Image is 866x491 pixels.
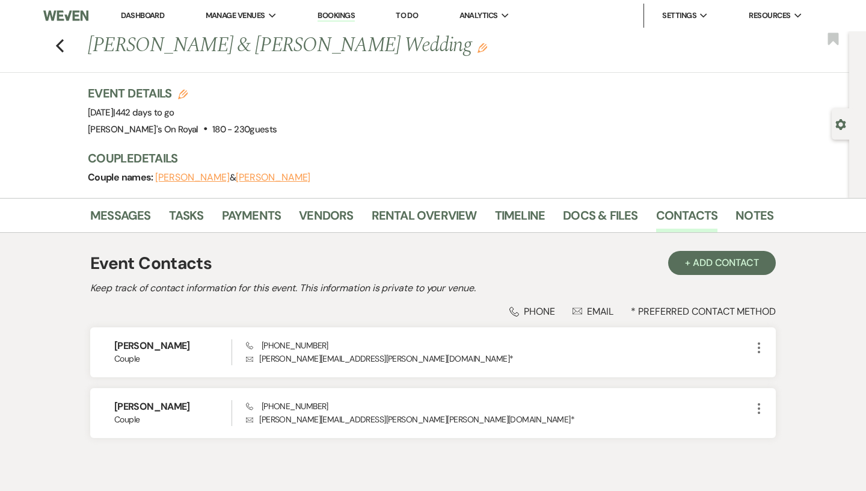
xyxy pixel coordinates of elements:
[121,10,164,20] a: Dashboard
[749,10,790,22] span: Resources
[169,206,204,232] a: Tasks
[246,401,328,412] span: [PHONE_NUMBER]
[573,305,614,318] div: Email
[90,206,151,232] a: Messages
[88,171,155,184] span: Couple names:
[90,305,776,318] div: * Preferred Contact Method
[113,107,174,119] span: |
[656,206,718,232] a: Contacts
[299,206,353,232] a: Vendors
[222,206,281,232] a: Payments
[662,10,696,22] span: Settings
[509,305,555,318] div: Phone
[236,173,310,182] button: [PERSON_NAME]
[114,339,232,353] h6: [PERSON_NAME]
[115,107,174,119] span: 442 days to go
[206,10,265,22] span: Manage Venues
[155,173,230,182] button: [PERSON_NAME]
[396,10,418,20] a: To Do
[88,107,174,119] span: [DATE]
[88,123,198,135] span: [PERSON_NAME]'s On Royal
[459,10,498,22] span: Analytics
[90,251,212,276] h1: Event Contacts
[90,281,776,295] h2: Keep track of contact information for this event. This information is private to your venue.
[495,206,545,232] a: Timeline
[114,413,232,426] span: Couple
[246,352,752,365] p: [PERSON_NAME][EMAIL_ADDRESS][PERSON_NAME][DOMAIN_NAME] *
[88,85,277,102] h3: Event Details
[88,31,627,60] h1: [PERSON_NAME] & [PERSON_NAME] Wedding
[318,10,355,22] a: Bookings
[246,340,328,351] span: [PHONE_NUMBER]
[478,42,487,53] button: Edit
[88,150,761,167] h3: Couple Details
[155,171,310,184] span: &
[735,206,773,232] a: Notes
[563,206,637,232] a: Docs & Files
[246,413,752,426] p: [PERSON_NAME][EMAIL_ADDRESS][PERSON_NAME][PERSON_NAME][DOMAIN_NAME] *
[372,206,477,232] a: Rental Overview
[668,251,776,275] button: + Add Contact
[43,3,88,28] img: Weven Logo
[835,118,846,129] button: Open lead details
[114,400,232,413] h6: [PERSON_NAME]
[114,353,232,365] span: Couple
[212,123,277,135] span: 180 - 230 guests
